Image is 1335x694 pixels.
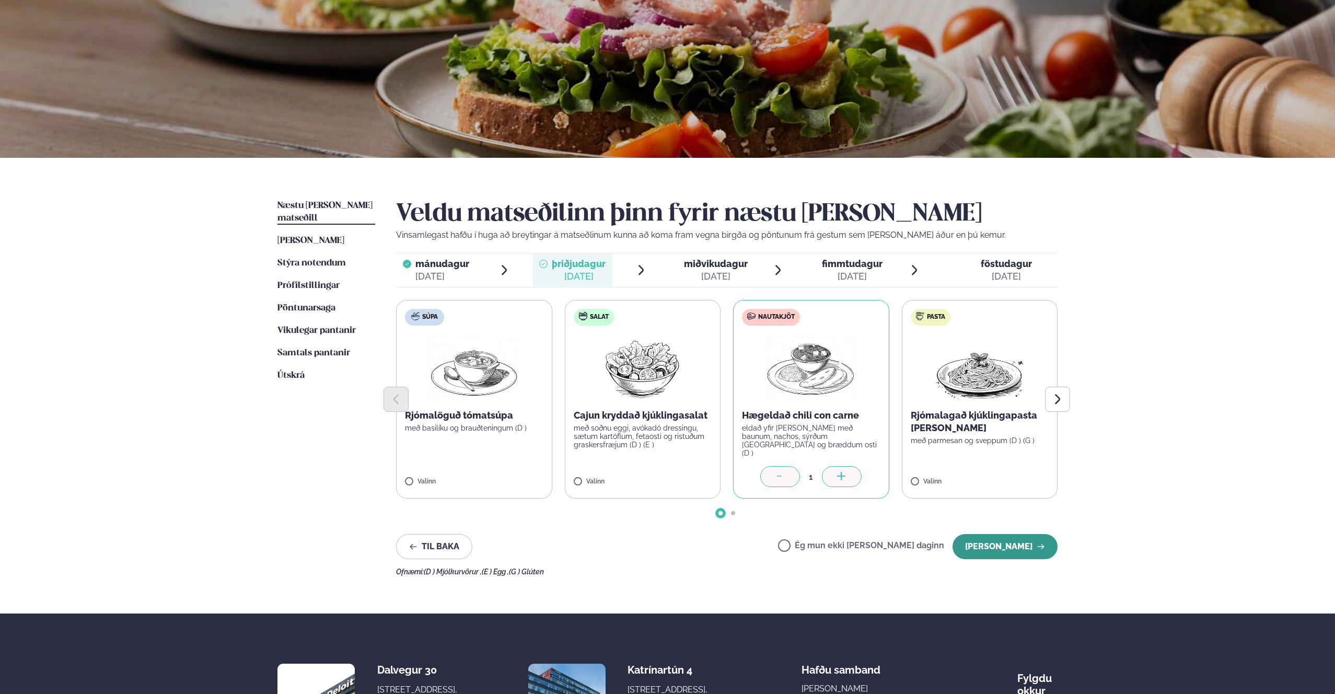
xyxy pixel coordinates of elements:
[422,313,438,321] span: Súpa
[934,334,1026,401] img: Spagetti.png
[277,259,346,268] span: Stýra notendum
[911,436,1049,445] p: með parmesan og sveppum (D ) (G )
[277,281,340,290] span: Prófílstillingar
[596,334,689,401] img: Salad.png
[758,313,795,321] span: Nautakjöt
[277,347,350,360] a: Samtals pantanir
[552,258,606,269] span: þriðjudagur
[911,409,1049,434] p: Rjómalagað kjúklingapasta [PERSON_NAME]
[590,313,609,321] span: Salat
[396,200,1058,229] h2: Veldu matseðilinn þinn fyrir næstu [PERSON_NAME]
[579,312,587,320] img: salad.svg
[981,258,1032,269] span: föstudagur
[277,257,346,270] a: Stýra notendum
[277,200,375,225] a: Næstu [PERSON_NAME] matseðill
[802,655,880,676] span: Hafðu samband
[405,424,543,432] p: með basilíku og brauðteningum (D )
[747,312,756,320] img: beef.svg
[277,304,335,313] span: Pöntunarsaga
[396,534,472,559] button: Til baka
[684,258,748,269] span: miðvikudagur
[684,270,748,283] div: [DATE]
[742,424,880,457] p: eldað yfir [PERSON_NAME] með baunum, nachos, sýrðum [GEOGRAPHIC_DATA] og bræddum osti (D )
[277,369,305,382] a: Útskrá
[1045,387,1070,412] button: Next slide
[800,471,822,483] div: 1
[396,568,1058,576] div: Ofnæmi:
[405,409,543,422] p: Rjómalöguð tómatsúpa
[953,534,1058,559] button: [PERSON_NAME]
[277,236,344,245] span: [PERSON_NAME]
[277,235,344,247] a: [PERSON_NAME]
[277,349,350,357] span: Samtals pantanir
[718,511,723,515] span: Go to slide 1
[742,409,880,422] p: Hægeldað chili con carne
[765,334,857,401] img: Curry-Rice-Naan.png
[415,270,469,283] div: [DATE]
[384,387,409,412] button: Previous slide
[482,568,509,576] span: (E ) Egg ,
[411,312,420,320] img: soup.svg
[396,229,1058,241] p: Vinsamlegast hafðu í huga að breytingar á matseðlinum kunna að koma fram vegna birgða og pöntunum...
[424,568,482,576] span: (D ) Mjólkurvörur ,
[377,664,460,676] div: Dalvegur 30
[277,326,356,335] span: Vikulegar pantanir
[574,409,712,422] p: Cajun kryddað kjúklingasalat
[981,270,1032,283] div: [DATE]
[428,334,520,401] img: Soup.png
[277,325,356,337] a: Vikulegar pantanir
[916,312,924,320] img: pasta.svg
[415,258,469,269] span: mánudagur
[277,280,340,292] a: Prófílstillingar
[822,258,883,269] span: fimmtudagur
[509,568,544,576] span: (G ) Glúten
[552,270,606,283] div: [DATE]
[628,664,711,676] div: Katrínartún 4
[277,371,305,380] span: Útskrá
[574,424,712,449] p: með soðnu eggi, avókadó dressingu, sætum kartöflum, fetaosti og ristuðum graskersfræjum (D ) (E )
[822,270,883,283] div: [DATE]
[731,511,735,515] span: Go to slide 2
[277,201,373,223] span: Næstu [PERSON_NAME] matseðill
[927,313,945,321] span: Pasta
[277,302,335,315] a: Pöntunarsaga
